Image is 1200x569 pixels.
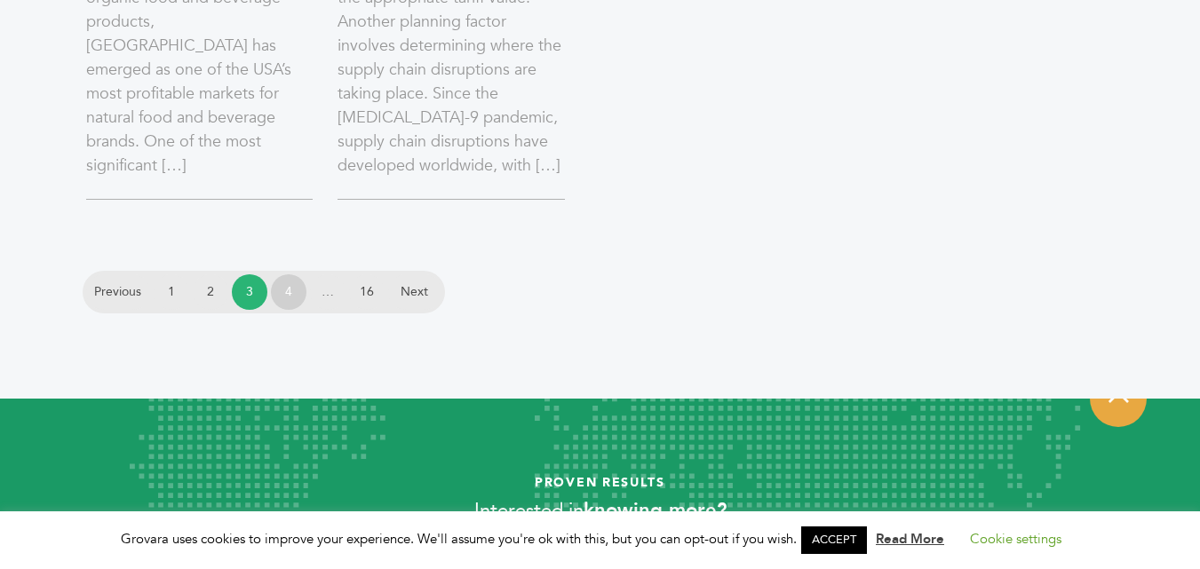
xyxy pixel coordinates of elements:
[232,274,267,310] span: 3
[193,274,228,310] a: 2
[876,530,944,548] a: Read More
[86,274,441,310] nav: Posts pagination
[154,274,189,310] a: 1
[970,530,1061,548] a: Cookie settings
[310,274,346,310] span: …
[349,274,385,310] a: 16
[388,274,441,310] a: Next
[86,274,150,310] a: Previous
[801,526,867,554] a: ACCEPT
[474,497,584,524] span: Interested in
[121,530,1079,548] span: Grovara uses cookies to improve your experience. We'll assume you're ok with this, but you can op...
[271,274,306,310] a: 4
